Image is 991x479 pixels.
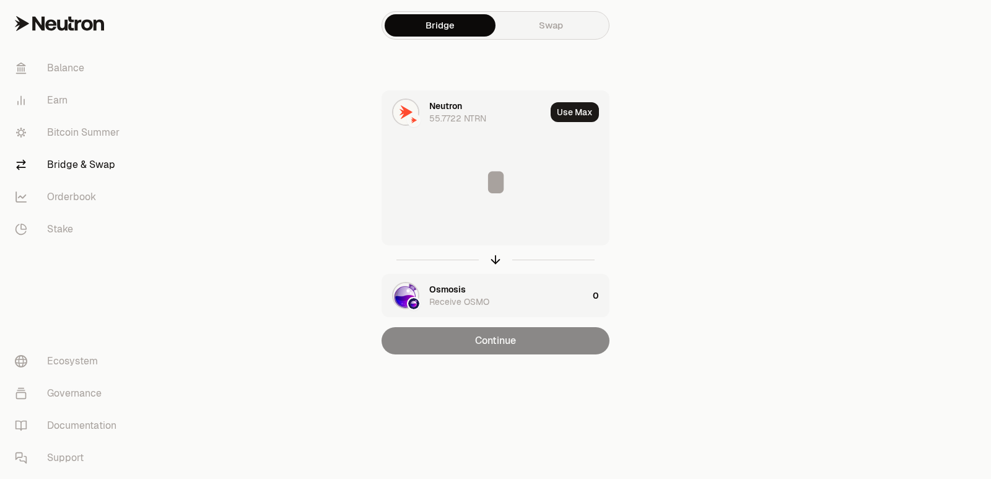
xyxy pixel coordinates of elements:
div: 0 [593,275,609,317]
a: Governance [5,377,134,410]
button: Use Max [551,102,599,122]
a: Bridge & Swap [5,149,134,181]
a: Documentation [5,410,134,442]
a: Bridge [385,14,495,37]
a: Swap [495,14,606,37]
div: OSMO LogoOsmosis LogoOsmosisReceive OSMO [382,275,588,317]
a: Support [5,442,134,474]
div: 55.7722 NTRN [429,112,486,125]
div: Neutron [429,100,462,112]
div: NTRN LogoNeutron LogoNeutron55.7722 NTRN [382,91,546,133]
img: Neutron Logo [408,115,419,126]
img: Osmosis Logo [408,298,419,309]
button: OSMO LogoOsmosis LogoOsmosisReceive OSMO0 [382,275,609,317]
img: NTRN Logo [393,100,418,125]
a: Orderbook [5,181,134,213]
a: Earn [5,84,134,116]
a: Ecosystem [5,345,134,377]
a: Stake [5,213,134,245]
div: Receive OSMO [429,296,489,308]
a: Bitcoin Summer [5,116,134,149]
div: Osmosis [429,283,466,296]
img: OSMO Logo [393,283,418,308]
a: Balance [5,52,134,84]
